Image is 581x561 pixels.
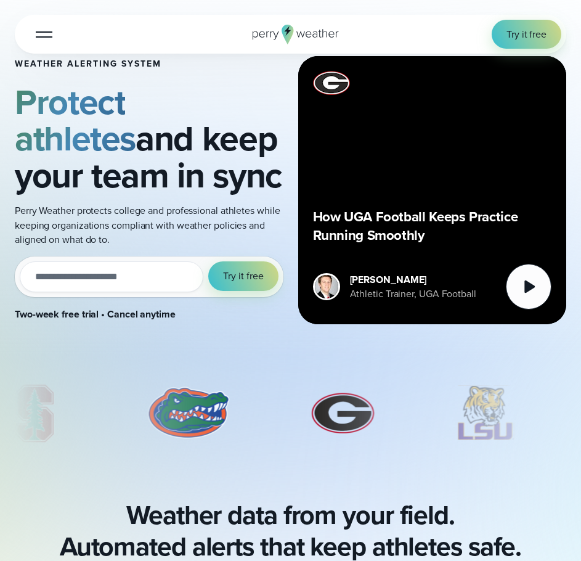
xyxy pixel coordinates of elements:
[15,307,176,321] strong: Two-week free trial • Cancel anytime
[208,261,278,290] button: Try it free
[223,269,263,283] span: Try it free
[440,382,532,444] div: 1 of 8
[5,18,192,113] iframe: profile
[306,382,381,444] div: 8 of 8
[306,382,381,444] img: University-of-Georgia.svg
[15,76,136,165] strong: Protect athletes
[313,208,552,244] p: How UGA Football Keeps Practice Running Smoothly
[15,59,283,69] h1: Weather Alerting System
[15,203,283,247] p: Perry Weather protects college and professional athletes while keeping organizations compliant wi...
[440,382,532,444] img: Louisiana-State-University.svg
[15,84,283,194] h2: and keep your team in sync
[132,382,246,444] img: University-of-Florida.svg
[15,382,566,450] div: slideshow
[350,272,476,287] div: [PERSON_NAME]
[350,287,476,301] div: Athletic Trainer, UGA Football
[132,382,246,444] div: 7 of 8
[506,27,546,41] span: Try it free
[492,20,561,49] a: Try it free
